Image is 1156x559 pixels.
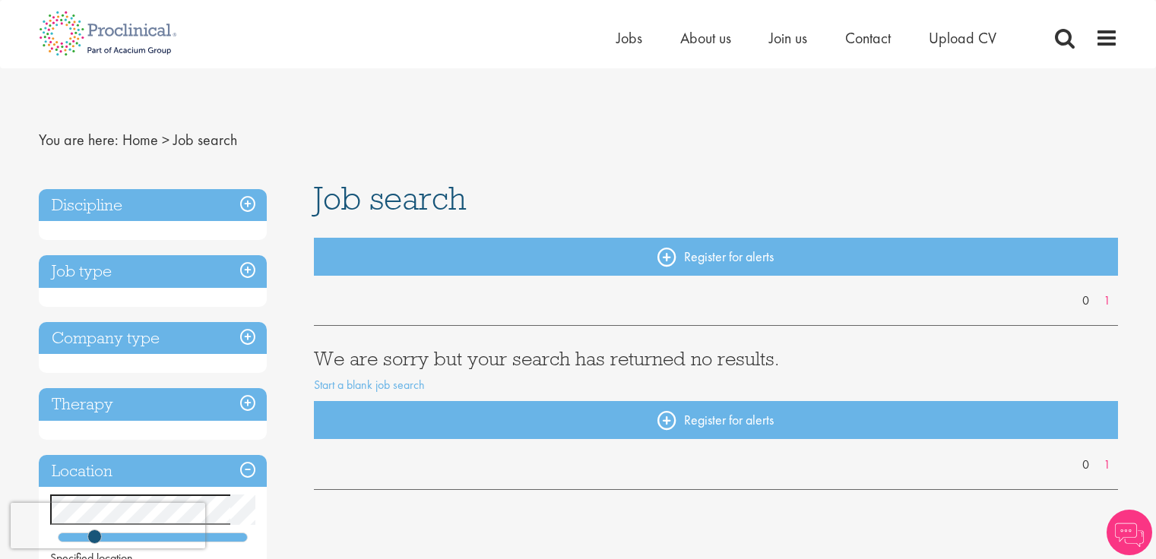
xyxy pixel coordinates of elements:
iframe: reCAPTCHA [11,503,205,548]
a: Contact [845,28,891,48]
h3: Location [39,455,267,488]
h3: Job type [39,255,267,288]
a: Jobs [616,28,642,48]
a: 1 [1096,292,1118,310]
h3: Company type [39,322,267,355]
h3: Therapy [39,388,267,421]
a: Register for alerts [314,401,1118,439]
a: Upload CV [929,28,996,48]
a: 0 [1075,292,1097,310]
a: Join us [769,28,807,48]
h3: Discipline [39,189,267,222]
a: Start a blank job search [314,377,425,393]
span: Job search [173,130,237,150]
a: Register for alerts [314,238,1118,276]
h3: We are sorry but your search has returned no results. [314,349,1118,368]
a: About us [680,28,731,48]
a: breadcrumb link [122,130,158,150]
span: > [162,130,169,150]
a: 0 [1075,456,1097,474]
a: 1 [1096,456,1118,474]
span: Job search [314,178,467,219]
img: Chatbot [1107,510,1152,555]
span: You are here: [39,130,119,150]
